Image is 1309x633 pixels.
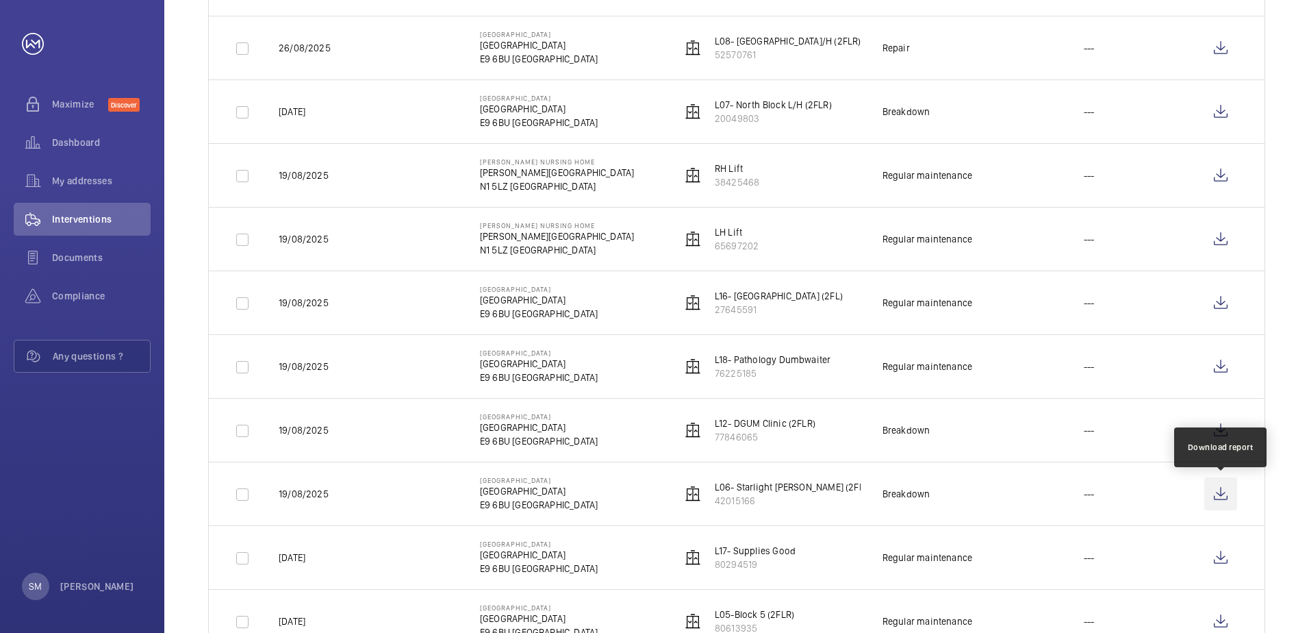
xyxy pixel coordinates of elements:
p: [DATE] [279,105,305,119]
p: [PERSON_NAME] [60,580,134,593]
p: 19/08/2025 [279,487,329,501]
p: 19/08/2025 [279,169,329,182]
p: [GEOGRAPHIC_DATA] [480,357,598,371]
p: L12- DGUM Clinic (2FLR) [715,417,815,430]
p: --- [1084,423,1095,437]
img: elevator.svg [685,422,701,438]
p: [GEOGRAPHIC_DATA] [480,612,598,625]
p: 19/08/2025 [279,296,329,310]
p: RH Lift [715,162,759,175]
img: elevator.svg [685,358,701,375]
img: elevator.svg [685,231,701,247]
p: E9 6BU [GEOGRAPHIC_DATA] [480,434,598,448]
div: Regular maintenance [882,296,972,310]
p: E9 6BU [GEOGRAPHIC_DATA] [480,371,598,384]
p: E9 6BU [GEOGRAPHIC_DATA] [480,52,598,66]
p: [GEOGRAPHIC_DATA] [480,421,598,434]
p: 52570761 [715,48,861,62]
p: L17- Supplies Good [715,544,796,558]
p: L07- North Block L/H (2FLR) [715,98,832,112]
p: [GEOGRAPHIC_DATA] [480,484,598,498]
p: [GEOGRAPHIC_DATA] [480,285,598,293]
img: elevator.svg [685,549,701,566]
p: [GEOGRAPHIC_DATA] [480,102,598,116]
div: Repair [882,41,910,55]
div: Regular maintenance [882,169,972,182]
div: Breakdown [882,105,930,119]
p: 80294519 [715,558,796,571]
p: E9 6BU [GEOGRAPHIC_DATA] [480,116,598,129]
p: [PERSON_NAME][GEOGRAPHIC_DATA] [480,229,634,243]
p: --- [1084,551,1095,564]
p: L05-Block 5 (2FLR) [715,608,794,621]
p: L08- [GEOGRAPHIC_DATA]/H (2FLR) [715,34,861,48]
p: 19/08/2025 [279,360,329,373]
span: Compliance [52,289,151,303]
span: Documents [52,251,151,264]
div: Breakdown [882,423,930,437]
p: --- [1084,232,1095,246]
p: [GEOGRAPHIC_DATA] [480,30,598,38]
p: --- [1084,105,1095,119]
img: elevator.svg [685,486,701,502]
p: 65697202 [715,239,759,253]
p: 20049803 [715,112,832,125]
p: 27645591 [715,303,843,316]
p: E9 6BU [GEOGRAPHIC_DATA] [480,562,598,575]
p: --- [1084,487,1095,501]
img: elevator.svg [685,167,701,184]
p: [GEOGRAPHIC_DATA] [480,412,598,421]
p: 19/08/2025 [279,232,329,246]
div: Regular maintenance [882,551,972,564]
p: 38425468 [715,175,759,189]
p: --- [1084,615,1095,628]
p: [PERSON_NAME] Nursing Home [480,158,634,166]
img: elevator.svg [685,40,701,56]
p: L06- Starlight [PERSON_NAME] (2FLR) [715,480,872,494]
p: [GEOGRAPHIC_DATA] [480,548,598,562]
p: SM [29,580,42,593]
p: 42015166 [715,494,872,508]
p: [GEOGRAPHIC_DATA] [480,604,598,612]
p: 76225185 [715,367,831,380]
p: [GEOGRAPHIC_DATA] [480,349,598,357]
span: My addresses [52,174,151,188]
p: --- [1084,41,1095,55]
span: Maximize [52,97,108,111]
span: Discover [108,98,140,112]
div: Regular maintenance [882,232,972,246]
p: L18- Pathology Dumbwaiter [715,353,831,367]
span: Any questions ? [53,349,150,363]
p: [GEOGRAPHIC_DATA] [480,476,598,484]
p: [PERSON_NAME][GEOGRAPHIC_DATA] [480,166,634,179]
img: elevator.svg [685,295,701,311]
p: LH Lift [715,225,759,239]
img: elevator.svg [685,103,701,120]
p: L16- [GEOGRAPHIC_DATA] (2FL) [715,289,843,303]
p: N1 5LZ [GEOGRAPHIC_DATA] [480,179,634,193]
p: 77846065 [715,430,815,444]
span: Dashboard [52,136,151,149]
p: [DATE] [279,551,305,564]
div: Regular maintenance [882,615,972,628]
p: [GEOGRAPHIC_DATA] [480,293,598,307]
span: Interventions [52,212,151,226]
p: 26/08/2025 [279,41,331,55]
p: [DATE] [279,615,305,628]
p: --- [1084,360,1095,373]
p: E9 6BU [GEOGRAPHIC_DATA] [480,498,598,512]
img: elevator.svg [685,613,701,630]
p: E9 6BU [GEOGRAPHIC_DATA] [480,307,598,321]
div: Download report [1188,441,1254,454]
p: --- [1084,296,1095,310]
div: Regular maintenance [882,360,972,373]
div: Breakdown [882,487,930,501]
p: [GEOGRAPHIC_DATA] [480,38,598,52]
p: 19/08/2025 [279,423,329,437]
p: [GEOGRAPHIC_DATA] [480,540,598,548]
p: [PERSON_NAME] Nursing Home [480,221,634,229]
p: N1 5LZ [GEOGRAPHIC_DATA] [480,243,634,257]
p: --- [1084,169,1095,182]
p: [GEOGRAPHIC_DATA] [480,94,598,102]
